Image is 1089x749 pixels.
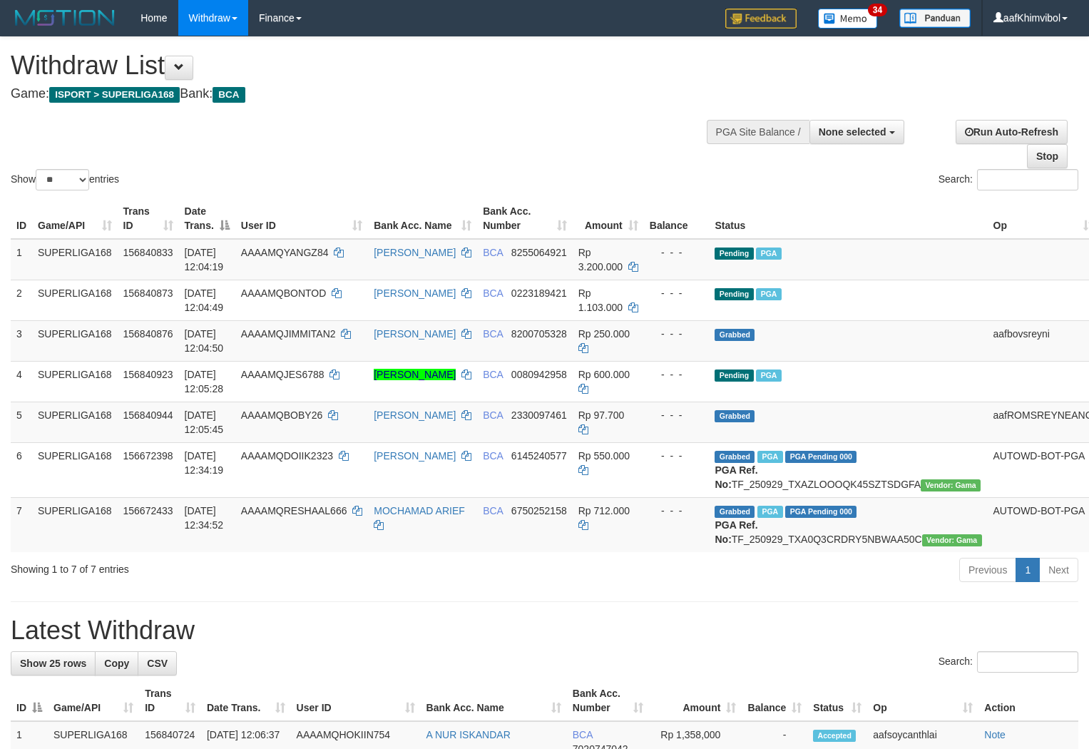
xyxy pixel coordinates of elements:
[123,409,173,421] span: 156840944
[939,651,1078,673] label: Search:
[511,287,567,299] span: Copy 0223189421 to clipboard
[241,328,336,340] span: AAAAMQJIMMITAN2
[123,247,173,258] span: 156840833
[368,198,477,239] th: Bank Acc. Name: activate to sort column ascending
[185,328,224,354] span: [DATE] 12:04:50
[939,169,1078,190] label: Search:
[867,681,978,721] th: Op: activate to sort column ascending
[715,248,753,260] span: Pending
[185,247,224,272] span: [DATE] 12:04:19
[123,287,173,299] span: 156840873
[756,370,781,382] span: Marked by aafsoycanthlai
[374,505,465,516] a: MOCHAMAD ARIEF
[32,280,118,320] td: SUPERLIGA168
[868,4,887,16] span: 34
[650,245,704,260] div: - - -
[118,198,179,239] th: Trans ID: activate to sort column ascending
[511,450,567,462] span: Copy 6145240577 to clipboard
[785,506,857,518] span: PGA Pending
[11,169,119,190] label: Show entries
[483,328,503,340] span: BCA
[818,9,878,29] img: Button%20Memo.svg
[819,126,886,138] span: None selected
[578,287,623,313] span: Rp 1.103.000
[578,450,630,462] span: Rp 550.000
[1016,558,1040,582] a: 1
[1027,144,1068,168] a: Stop
[11,7,119,29] img: MOTION_logo.png
[715,464,757,490] b: PGA Ref. No:
[123,450,173,462] span: 156672398
[715,370,753,382] span: Pending
[213,87,245,103] span: BCA
[11,51,712,80] h1: Withdraw List
[235,198,368,239] th: User ID: activate to sort column ascending
[241,505,347,516] span: AAAAMQRESHAAL666
[32,239,118,280] td: SUPERLIGA168
[984,729,1006,740] a: Note
[511,247,567,258] span: Copy 8255064921 to clipboard
[179,198,235,239] th: Date Trans.: activate to sort column descending
[49,87,180,103] span: ISPORT > SUPERLIGA168
[374,247,456,258] a: [PERSON_NAME]
[104,658,129,669] span: Copy
[201,681,291,721] th: Date Trans.: activate to sort column ascending
[578,247,623,272] span: Rp 3.200.000
[709,442,987,497] td: TF_250929_TXAZLOOOQK45SZTSDGFA
[241,247,329,258] span: AAAAMQYANGZ84
[715,329,755,341] span: Grabbed
[483,287,503,299] span: BCA
[36,169,89,190] select: Showentries
[715,410,755,422] span: Grabbed
[483,505,503,516] span: BCA
[1039,558,1078,582] a: Next
[374,287,456,299] a: [PERSON_NAME]
[11,651,96,676] a: Show 25 rows
[756,248,781,260] span: Marked by aafsoycanthlai
[139,681,201,721] th: Trans ID: activate to sort column ascending
[11,87,712,101] h4: Game: Bank:
[978,681,1078,721] th: Action
[32,442,118,497] td: SUPERLIGA168
[241,369,324,380] span: AAAAMQJES6788
[921,479,981,491] span: Vendor URL: https://trx31.1velocity.biz
[138,651,177,676] a: CSV
[511,409,567,421] span: Copy 2330097461 to clipboard
[977,651,1078,673] input: Search:
[956,120,1068,144] a: Run Auto-Refresh
[922,534,982,546] span: Vendor URL: https://trx31.1velocity.biz
[809,120,904,144] button: None selected
[650,367,704,382] div: - - -
[123,369,173,380] span: 156840923
[185,409,224,435] span: [DATE] 12:05:45
[511,505,567,516] span: Copy 6750252158 to clipboard
[11,320,32,361] td: 3
[757,506,782,518] span: Marked by aafsoycanthlai
[185,369,224,394] span: [DATE] 12:05:28
[483,409,503,421] span: BCA
[11,497,32,552] td: 7
[123,328,173,340] span: 156840876
[813,730,856,742] span: Accepted
[715,519,757,545] b: PGA Ref. No:
[32,320,118,361] td: SUPERLIGA168
[785,451,857,463] span: PGA Pending
[578,369,630,380] span: Rp 600.000
[123,505,173,516] span: 156672433
[374,328,456,340] a: [PERSON_NAME]
[483,450,503,462] span: BCA
[11,616,1078,645] h1: Latest Withdraw
[483,247,503,258] span: BCA
[715,451,755,463] span: Grabbed
[567,681,649,721] th: Bank Acc. Number: activate to sort column ascending
[374,369,456,380] a: [PERSON_NAME]
[578,409,625,421] span: Rp 97.700
[650,449,704,463] div: - - -
[11,198,32,239] th: ID
[185,505,224,531] span: [DATE] 12:34:52
[511,328,567,340] span: Copy 8200705328 to clipboard
[241,409,322,421] span: AAAAMQBOBY26
[241,450,333,462] span: AAAAMQDOIIK2323
[48,681,139,721] th: Game/API: activate to sort column ascending
[742,681,807,721] th: Balance: activate to sort column ascending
